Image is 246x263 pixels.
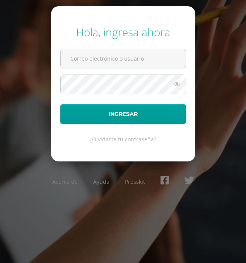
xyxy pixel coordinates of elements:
a: Ayuda [93,178,109,185]
div: Hola, ingresa ahora [60,25,186,39]
button: Ingresar [60,104,186,124]
input: Correo electrónico o usuario [61,49,186,68]
a: ¿Olvidaste tu contraseña? [90,136,156,143]
a: Acerca de [52,178,78,185]
a: Presskit [125,178,145,185]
